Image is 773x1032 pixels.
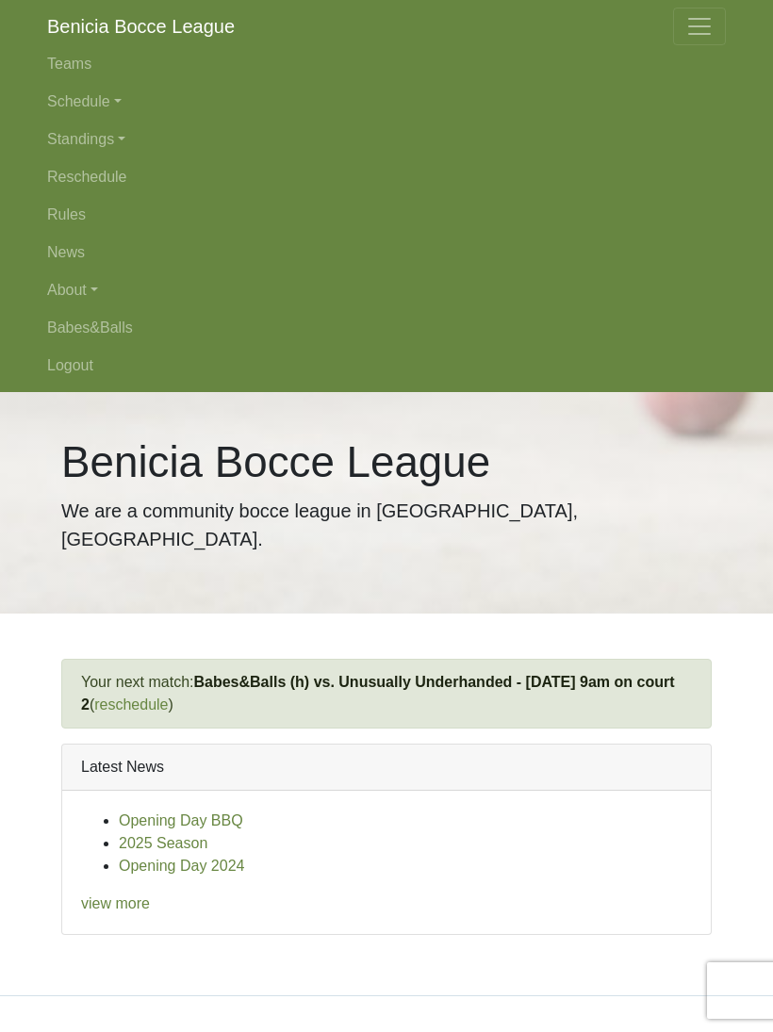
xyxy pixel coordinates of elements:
[47,83,726,121] a: Schedule
[47,45,726,83] a: Teams
[81,895,150,911] a: view more
[94,696,168,713] a: reschedule
[119,812,243,828] a: Opening Day BBQ
[81,674,674,713] a: Babes&Balls (h) vs. Unusually Underhanded - [DATE] 9am on court 2
[47,234,726,271] a: News
[47,347,726,385] a: Logout
[47,309,726,347] a: Babes&Balls
[47,121,726,158] a: Standings
[673,8,726,45] button: Toggle navigation
[62,745,711,791] div: Latest News
[119,835,207,851] a: 2025 Season
[61,659,712,729] div: Your next match: ( )
[47,196,726,234] a: Rules
[119,858,244,874] a: Opening Day 2024
[47,158,726,196] a: Reschedule
[47,271,726,309] a: About
[47,8,235,45] a: Benicia Bocce League
[61,497,712,553] p: We are a community bocce league in [GEOGRAPHIC_DATA], [GEOGRAPHIC_DATA].
[61,437,712,489] h1: Benicia Bocce League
